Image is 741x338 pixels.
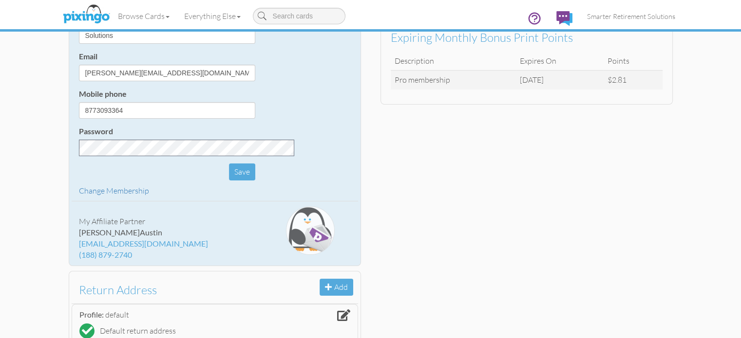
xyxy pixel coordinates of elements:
td: Expires On [516,52,604,71]
label: Password [79,126,113,137]
input: Phone [79,102,255,119]
td: $2.81 [604,71,663,89]
td: [DATE] [516,71,604,89]
div: (188) 879-2740 [79,249,255,261]
a: Everything Else [177,4,248,28]
td: Pro membership [391,71,516,89]
label: Email [79,51,97,62]
td: Points [604,52,663,71]
input: Email [79,65,255,81]
span: default [105,310,129,320]
button: Save [229,163,255,180]
img: pixingo logo [60,2,112,27]
button: Add [320,279,353,296]
img: pixingo-penguin.png [286,206,335,255]
span: Profile: [79,310,104,319]
span: Smarter Retirement Solutions [587,12,675,20]
div: Default return address [100,325,176,337]
h3: Expiring Monthly Bonus Print Points [391,31,655,44]
input: Search cards [253,8,345,24]
a: Smarter Retirement Solutions [580,4,683,29]
div: My Affiliate Partner [79,216,255,227]
h3: Return Address [79,284,343,296]
img: comments.svg [556,11,572,26]
a: Browse Cards [111,4,177,28]
label: Mobile phone [79,89,127,100]
td: Description [391,52,516,71]
span: Austin [140,228,162,237]
a: Change Membership [79,186,149,196]
div: [EMAIL_ADDRESS][DOMAIN_NAME] [79,238,255,249]
div: [PERSON_NAME] [79,227,255,238]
